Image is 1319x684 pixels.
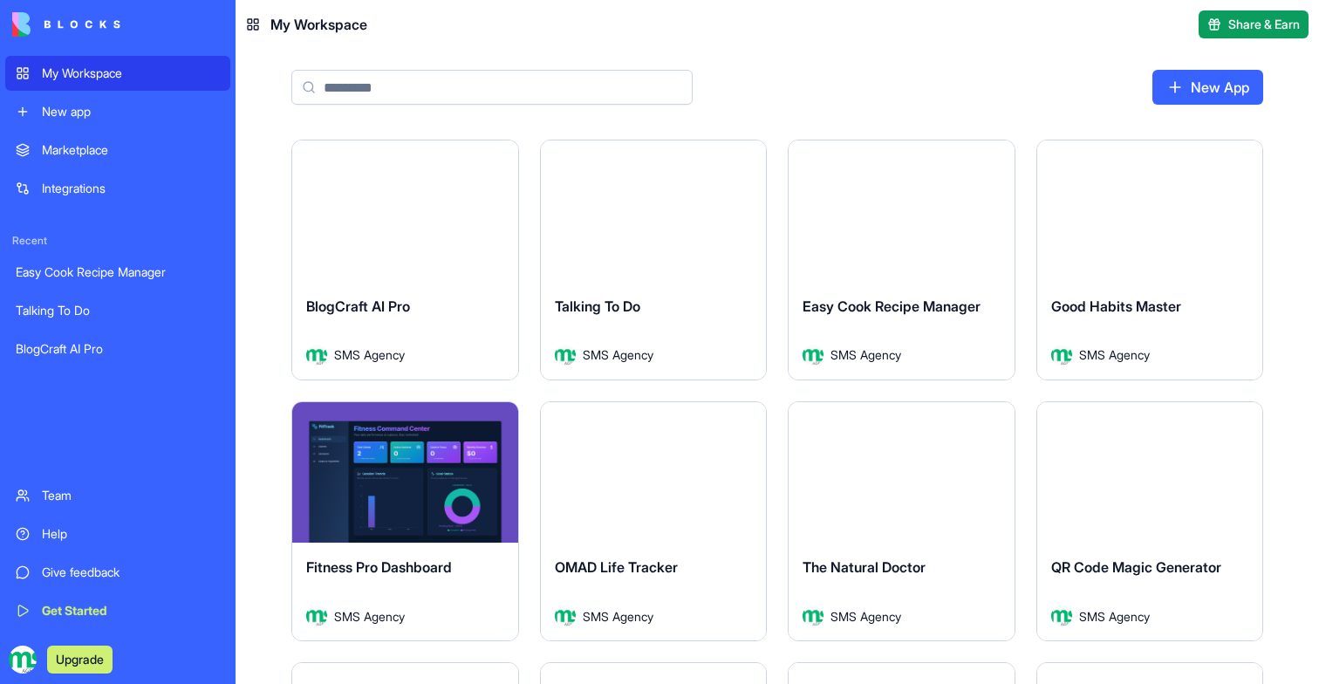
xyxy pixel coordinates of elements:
a: The Natural DoctorAvatarSMS Agency [788,401,1015,642]
div: Talking To Do [16,302,220,319]
a: Upgrade [47,650,113,667]
span: QR Code Magic Generator [1051,558,1221,576]
button: Upgrade [47,646,113,674]
img: Avatar [803,605,824,626]
div: Marketplace [42,141,220,159]
img: Avatar [555,605,576,626]
div: Easy Cook Recipe Manager [16,263,220,281]
span: SMS Agency [1079,607,1150,626]
img: Avatar [1051,345,1072,366]
button: Share & Earn [1199,10,1309,38]
span: SMS Agency [583,345,653,364]
span: Recent [5,234,230,248]
img: Avatar [803,345,824,366]
a: QR Code Magic GeneratorAvatarSMS Agency [1036,401,1264,642]
img: logo_transparent_kimjut.jpg [9,646,37,674]
span: BlogCraft AI Pro [306,298,410,315]
span: The Natural Doctor [803,558,926,576]
a: Help [5,516,230,551]
div: Integrations [42,180,220,197]
a: Get Started [5,593,230,628]
a: Easy Cook Recipe Manager [5,255,230,290]
img: Avatar [555,345,576,366]
div: Get Started [42,602,220,619]
a: BlogCraft AI ProAvatarSMS Agency [291,140,519,380]
a: Talking To DoAvatarSMS Agency [540,140,768,380]
a: Talking To Do [5,293,230,328]
span: Easy Cook Recipe Manager [803,298,981,315]
span: SMS Agency [334,345,405,364]
a: Integrations [5,171,230,206]
a: Good Habits MasterAvatarSMS Agency [1036,140,1264,380]
span: SMS Agency [1079,345,1150,364]
a: OMAD Life TrackerAvatarSMS Agency [540,401,768,642]
div: New app [42,103,220,120]
span: Talking To Do [555,298,640,315]
a: Give feedback [5,555,230,590]
div: Help [42,525,220,543]
span: OMAD Life Tracker [555,558,678,576]
span: Share & Earn [1228,16,1300,33]
span: SMS Agency [830,345,901,364]
a: Easy Cook Recipe ManagerAvatarSMS Agency [788,140,1015,380]
span: SMS Agency [830,607,901,626]
a: Marketplace [5,133,230,168]
div: Give feedback [42,564,220,581]
img: logo [12,12,120,37]
img: Avatar [306,605,327,626]
span: SMS Agency [334,607,405,626]
a: Team [5,478,230,513]
div: Team [42,487,220,504]
span: My Workspace [270,14,367,35]
span: Good Habits Master [1051,298,1181,315]
a: My Workspace [5,56,230,91]
img: Avatar [1051,605,1072,626]
a: BlogCraft AI Pro [5,332,230,366]
div: My Workspace [42,65,220,82]
a: Fitness Pro DashboardAvatarSMS Agency [291,401,519,642]
a: New App [1152,70,1263,105]
img: Avatar [306,345,327,366]
span: SMS Agency [583,607,653,626]
span: Fitness Pro Dashboard [306,558,452,576]
div: BlogCraft AI Pro [16,340,220,358]
a: New app [5,94,230,129]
